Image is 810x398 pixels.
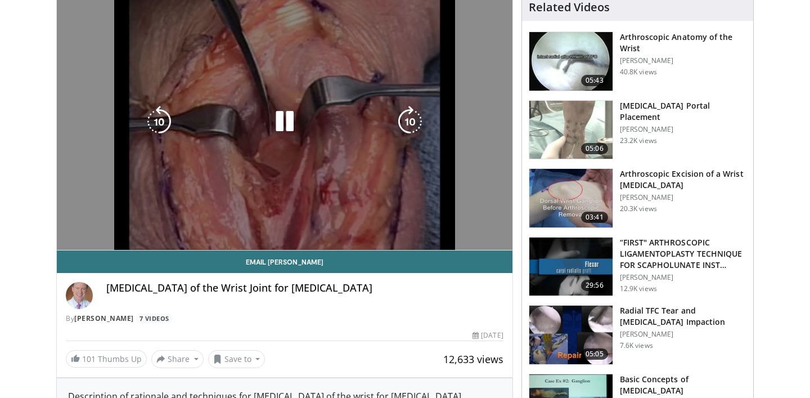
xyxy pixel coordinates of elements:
[620,32,746,54] h3: Arthroscopic Anatomy of the Wrist
[529,32,746,91] a: 05:43 Arthroscopic Anatomy of the Wrist [PERSON_NAME] 40.8K views
[620,341,653,350] p: 7.6K views
[66,282,93,309] img: Avatar
[66,350,147,368] a: 101 Thumbs Up
[620,56,746,65] p: [PERSON_NAME]
[529,101,613,159] img: 1c0b2465-3245-4269-8a98-0e17c59c28a9.150x105_q85_crop-smart_upscale.jpg
[529,1,610,14] h4: Related Videos
[581,75,608,86] span: 05:43
[620,168,746,191] h3: Arthroscopic Excision of a Wrist [MEDICAL_DATA]
[151,350,204,368] button: Share
[529,168,746,228] a: 03:41 Arthroscopic Excision of a Wrist [MEDICAL_DATA] [PERSON_NAME] 20.3K views
[620,330,746,339] p: [PERSON_NAME]
[620,284,657,293] p: 12.9K views
[620,374,746,396] h3: Basic Concepts of [MEDICAL_DATA]
[208,350,265,368] button: Save to
[581,143,608,154] span: 05:06
[581,280,608,291] span: 29:56
[472,330,503,341] div: [DATE]
[581,212,608,223] span: 03:41
[620,125,746,134] p: [PERSON_NAME]
[66,314,503,324] div: By
[136,314,173,323] a: 7 Videos
[620,237,746,271] h3: “FIRST" ARTHROSCOPIC LIGAMENTOPLASTY TECHNIQUE FOR SCAPHOLUNATE INST…
[82,354,96,364] span: 101
[620,193,746,202] p: [PERSON_NAME]
[620,273,746,282] p: [PERSON_NAME]
[620,100,746,123] h3: [MEDICAL_DATA] Portal Placement
[529,169,613,227] img: 9162_3.png.150x105_q85_crop-smart_upscale.jpg
[57,251,512,273] a: Email [PERSON_NAME]
[529,306,613,364] img: b7c0ed47-2112-40d6-bf60-9a0c11b62083.150x105_q85_crop-smart_upscale.jpg
[620,136,657,145] p: 23.2K views
[529,305,746,365] a: 05:05 Radial TFC Tear and [MEDICAL_DATA] Impaction [PERSON_NAME] 7.6K views
[529,237,746,297] a: 29:56 “FIRST" ARTHROSCOPIC LIGAMENTOPLASTY TECHNIQUE FOR SCAPHOLUNATE INST… [PERSON_NAME] 12.9K v...
[529,238,613,296] img: 675gDJEg-ZBXulSX5hMDoxOjB1O5lLKx_1.150x105_q85_crop-smart_upscale.jpg
[620,305,746,328] h3: Radial TFC Tear and [MEDICAL_DATA] Impaction
[74,314,134,323] a: [PERSON_NAME]
[529,32,613,91] img: a6f1be81-36ec-4e38-ae6b-7e5798b3883c.150x105_q85_crop-smart_upscale.jpg
[529,100,746,160] a: 05:06 [MEDICAL_DATA] Portal Placement [PERSON_NAME] 23.2K views
[443,352,503,366] span: 12,633 views
[620,204,657,213] p: 20.3K views
[620,68,657,77] p: 40.8K views
[106,282,503,294] h4: [MEDICAL_DATA] of the Wrist Joint for [MEDICAL_DATA]
[581,348,608,360] span: 05:05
